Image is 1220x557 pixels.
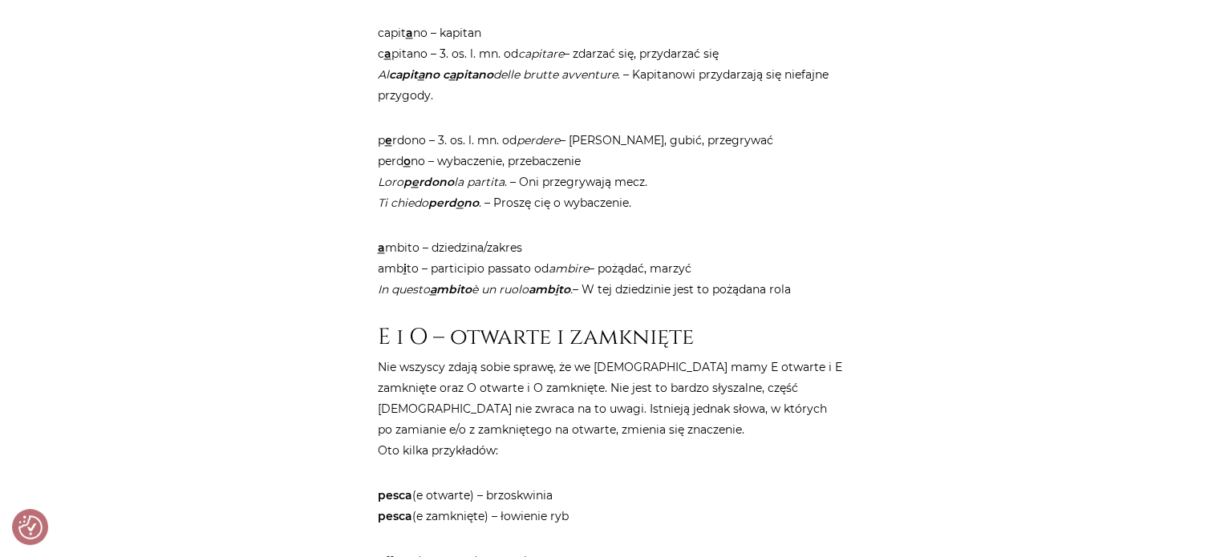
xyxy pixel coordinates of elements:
strong: perd no [428,196,479,210]
p: capit no – kapitan c pitano – 3. os. l. mn. od – zdarzać się, przydarzać się . – Kapitanowi przyd... [378,22,843,106]
span: i [403,261,407,276]
span: a [449,67,456,82]
span: a [418,67,424,82]
p: mbito – dziedzina/zakres amb to – participio passato od – pożądać, marzyć – W tej dziedzinie jest... [378,237,843,300]
span: a [384,46,391,61]
p: p rdono – 3. os. l. mn. od – [PERSON_NAME], gubić, przegrywać perd no – wybaczenie, przebaczenie ... [378,130,843,213]
p: (e otwarte) – brzoskwinia (e zamknięte) – łowienie ryb [378,485,843,527]
strong: a [378,240,385,255]
em: In questo è un ruolo . [378,282,573,297]
strong: capit no [389,67,440,82]
em: perdere [517,133,560,147]
span: e [385,133,392,147]
strong: c pitano [443,67,493,82]
span: e [411,175,419,189]
span: a [406,26,413,40]
p: Nie wszyscy zdają sobie sprawę, że we [DEMOGRAPHIC_DATA] mamy E otwarte i E zamknięte oraz O otwa... [378,357,843,461]
span: a [430,282,436,297]
span: i [555,282,558,297]
strong: pesca [378,488,412,503]
span: o [456,196,464,210]
em: capitare [518,46,564,61]
strong: mbito [430,282,472,297]
strong: amb to [529,282,570,297]
span: o [403,154,411,168]
button: Preferencje co do zgód [18,515,43,539]
em: Loro la partita [378,175,505,189]
em: Ti chiedo [378,196,479,210]
h2: E i O – otwarte i zamknięte [378,324,843,351]
strong: p rdono [403,175,454,189]
em: ambire [549,261,589,276]
strong: pesca [378,509,412,523]
em: Al delle brutte avventure [378,67,618,82]
img: Revisit consent button [18,515,43,539]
